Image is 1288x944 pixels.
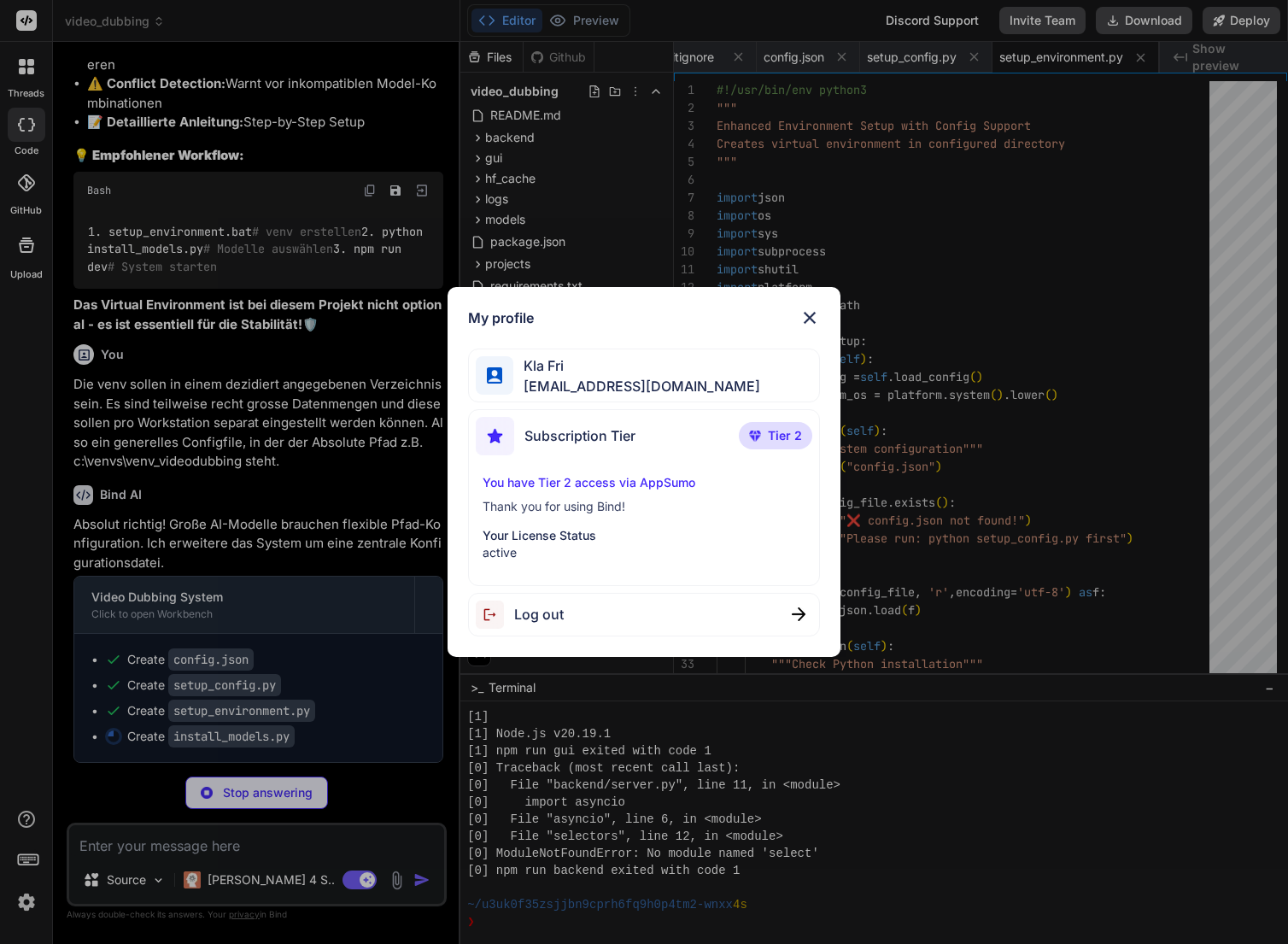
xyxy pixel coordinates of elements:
p: You have Tier 2 access via AppSumo [483,474,806,491]
span: [EMAIL_ADDRESS][DOMAIN_NAME] [513,376,760,396]
p: Your License Status [483,527,806,544]
span: Tier 2 [768,427,802,444]
img: profile [487,367,503,384]
img: close [792,607,805,621]
img: subscription [476,417,514,455]
img: logout [476,601,514,629]
h1: My profile [468,308,534,328]
p: Thank you for using Bind! [483,498,806,515]
span: Kla Fri [513,355,760,376]
img: premium [749,431,761,441]
span: Subscription Tier [524,425,635,446]
img: close [799,308,820,328]
span: Log out [514,604,564,624]
p: active [483,544,806,561]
